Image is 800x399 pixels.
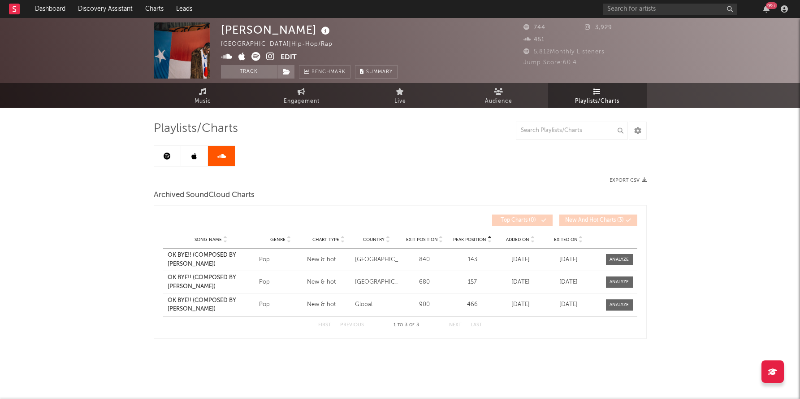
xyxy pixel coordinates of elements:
a: OK BYE!! (COMPOSED BY [PERSON_NAME]) [168,296,255,314]
span: Exit Position [406,237,438,242]
span: Jump Score: 60.4 [523,60,577,66]
div: New & hot [307,278,350,287]
button: Top Charts(0) [492,215,553,226]
div: [GEOGRAPHIC_DATA] [355,278,398,287]
div: 900 [403,300,446,309]
button: Export CSV [610,178,647,183]
span: Country [363,237,385,242]
span: Added On [506,237,529,242]
button: Track [221,65,277,79]
div: [GEOGRAPHIC_DATA] | Hip-Hop/Rap [221,39,353,50]
span: to [398,323,403,327]
div: 99 + [766,2,777,9]
span: Genre [270,237,285,242]
div: 157 [451,278,494,287]
input: Search for artists [603,4,737,15]
div: New & hot [307,300,350,309]
div: [DATE] [499,300,542,309]
div: [PERSON_NAME] [221,22,332,37]
span: Summary [366,70,393,75]
button: New And Hot Charts(3) [559,215,637,226]
div: 1 3 3 [382,320,431,331]
span: Archived SoundCloud Charts [154,190,255,201]
span: of [409,323,415,327]
a: Benchmark [299,65,350,79]
div: Global [355,300,398,309]
button: Previous [340,323,364,328]
span: Chart Type [312,237,339,242]
a: Music [154,83,252,108]
div: [DATE] [499,255,542,264]
span: Peak Position [453,237,486,242]
span: Live [394,96,406,107]
div: [DATE] [547,300,590,309]
div: 680 [403,278,446,287]
span: 5,812 Monthly Listeners [523,49,605,55]
span: Exited On [554,237,578,242]
span: Top Charts ( 0 ) [498,218,539,223]
span: Engagement [284,96,320,107]
a: Playlists/Charts [548,83,647,108]
a: Live [351,83,450,108]
div: Pop [259,278,303,287]
div: 466 [451,300,494,309]
div: 143 [451,255,494,264]
a: Audience [450,83,548,108]
button: 99+ [763,5,770,13]
div: [DATE] [499,278,542,287]
span: 744 [523,25,545,31]
span: New And Hot Charts ( 3 ) [565,218,624,223]
button: Next [449,323,462,328]
span: Playlists/Charts [154,123,238,134]
div: 840 [403,255,446,264]
span: Audience [485,96,512,107]
span: Music [195,96,211,107]
div: [DATE] [547,278,590,287]
button: Edit [281,52,297,63]
button: Summary [355,65,398,79]
span: Song Name [195,237,222,242]
div: Pop [259,300,303,309]
a: Engagement [252,83,351,108]
a: OK BYE!! (COMPOSED BY [PERSON_NAME]) [168,273,255,291]
div: [DATE] [547,255,590,264]
span: Benchmark [311,67,346,78]
div: [GEOGRAPHIC_DATA] [355,255,398,264]
span: Playlists/Charts [575,96,619,107]
div: New & hot [307,255,350,264]
span: 451 [523,37,545,43]
a: OK BYE!! (COMPOSED BY [PERSON_NAME]) [168,251,255,268]
button: Last [471,323,482,328]
input: Search Playlists/Charts [516,122,628,140]
div: Pop [259,255,303,264]
button: First [318,323,331,328]
span: 3,929 [585,25,612,31]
